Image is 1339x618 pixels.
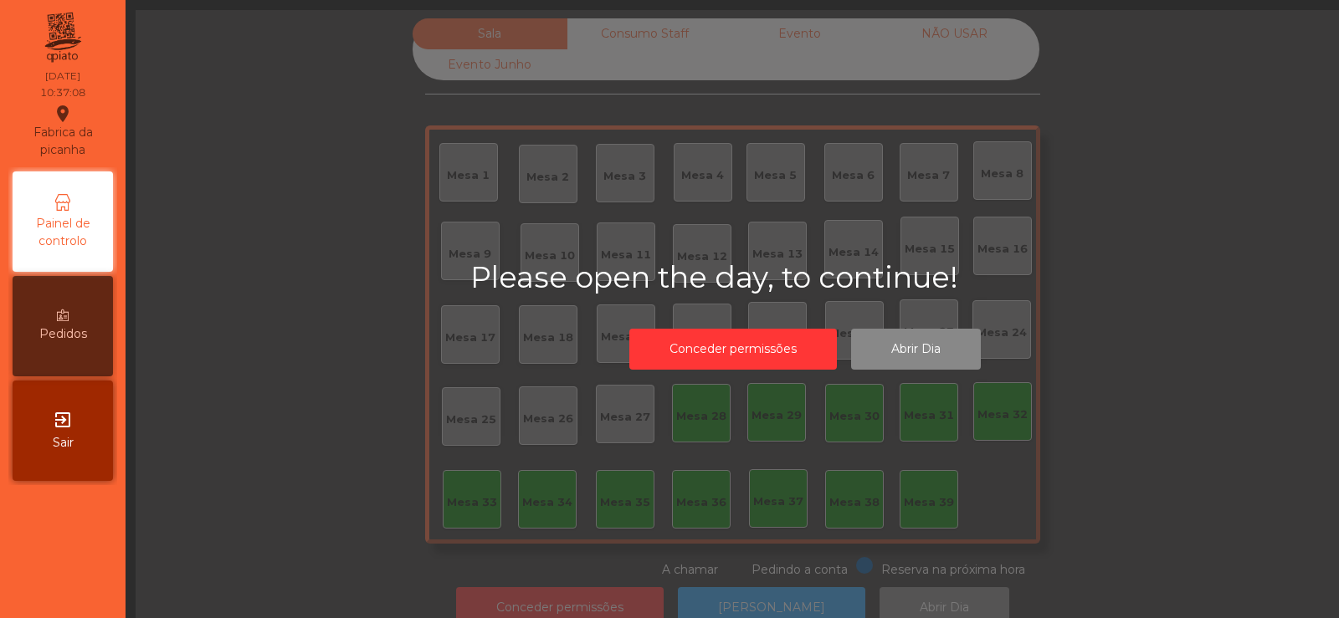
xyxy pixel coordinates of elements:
[470,260,1140,295] h2: Please open the day, to continue!
[53,434,74,452] span: Sair
[40,85,85,100] div: 10:37:08
[851,329,981,370] button: Abrir Dia
[53,104,73,124] i: location_on
[53,410,73,430] i: exit_to_app
[39,325,87,343] span: Pedidos
[13,104,112,159] div: Fabrica da picanha
[45,69,80,84] div: [DATE]
[42,8,83,67] img: qpiato
[629,329,837,370] button: Conceder permissões
[17,215,109,250] span: Painel de controlo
